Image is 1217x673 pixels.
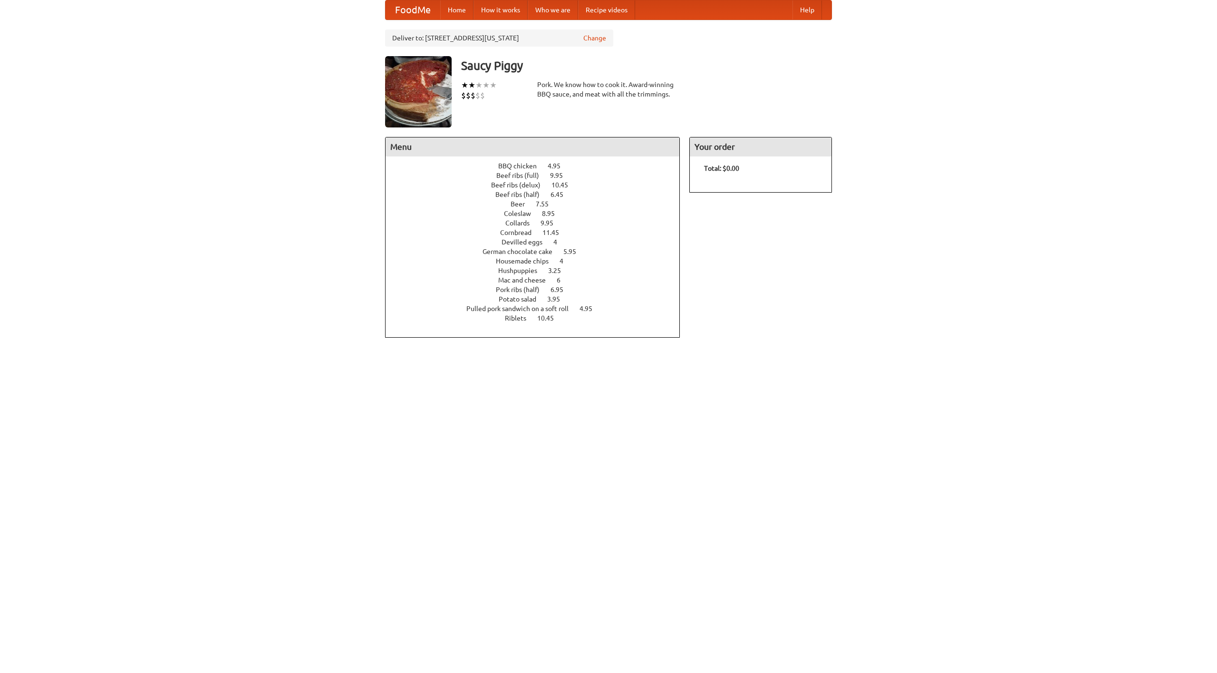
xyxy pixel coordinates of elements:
span: Beef ribs (full) [496,172,549,179]
span: Beef ribs (half) [495,191,549,198]
li: ★ [475,80,483,90]
a: Pulled pork sandwich on a soft roll 4.95 [466,305,610,312]
span: Riblets [505,314,536,322]
span: 7.55 [536,200,558,208]
li: $ [461,90,466,101]
a: Pork ribs (half) 6.95 [496,286,581,293]
span: Beef ribs (delux) [491,181,550,189]
span: Pork ribs (half) [496,286,549,293]
span: German chocolate cake [483,248,562,255]
a: Potato salad 3.95 [499,295,578,303]
a: Hushpuppies 3.25 [498,267,579,274]
a: FoodMe [386,0,440,20]
span: 4.95 [580,305,602,312]
a: Mac and cheese 6 [498,276,578,284]
a: BBQ chicken 4.95 [498,162,578,170]
a: Recipe videos [578,0,635,20]
li: ★ [461,80,468,90]
h3: Saucy Piggy [461,56,832,75]
h4: Your order [690,137,831,156]
img: angular.jpg [385,56,452,127]
span: 10.45 [537,314,563,322]
a: Devilled eggs 4 [502,238,575,246]
span: BBQ chicken [498,162,546,170]
a: Housemade chips 4 [496,257,581,265]
li: $ [480,90,485,101]
span: Potato salad [499,295,546,303]
span: 10.45 [551,181,578,189]
a: Collards 9.95 [505,219,571,227]
span: 3.95 [547,295,570,303]
span: 6.95 [551,286,573,293]
h4: Menu [386,137,679,156]
a: How it works [473,0,528,20]
a: Beef ribs (delux) 10.45 [491,181,586,189]
span: 4 [560,257,573,265]
a: Beef ribs (half) 6.45 [495,191,581,198]
span: Cornbread [500,229,541,236]
span: Housemade chips [496,257,558,265]
span: Hushpuppies [498,267,547,274]
li: $ [466,90,471,101]
li: $ [475,90,480,101]
a: Change [583,33,606,43]
div: Deliver to: [STREET_ADDRESS][US_STATE] [385,29,613,47]
a: German chocolate cake 5.95 [483,248,594,255]
span: 6.45 [551,191,573,198]
b: Total: $0.00 [704,165,739,172]
a: Help [792,0,822,20]
a: Cornbread 11.45 [500,229,577,236]
li: $ [471,90,475,101]
span: Collards [505,219,539,227]
a: Home [440,0,473,20]
span: 5.95 [563,248,586,255]
span: 4 [553,238,567,246]
span: Beer [511,200,534,208]
span: Devilled eggs [502,238,552,246]
span: 3.25 [548,267,570,274]
span: Pulled pork sandwich on a soft roll [466,305,578,312]
a: Who we are [528,0,578,20]
li: ★ [490,80,497,90]
a: Beer 7.55 [511,200,566,208]
li: ★ [483,80,490,90]
li: ★ [468,80,475,90]
span: 8.95 [542,210,564,217]
a: Beef ribs (full) 9.95 [496,172,580,179]
span: 11.45 [542,229,569,236]
span: 9.95 [541,219,563,227]
div: Pork. We know how to cook it. Award-winning BBQ sauce, and meat with all the trimmings. [537,80,680,99]
span: Mac and cheese [498,276,555,284]
a: Coleslaw 8.95 [504,210,572,217]
span: 9.95 [550,172,572,179]
span: 4.95 [548,162,570,170]
span: Coleslaw [504,210,541,217]
a: Riblets 10.45 [505,314,571,322]
span: 6 [557,276,570,284]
